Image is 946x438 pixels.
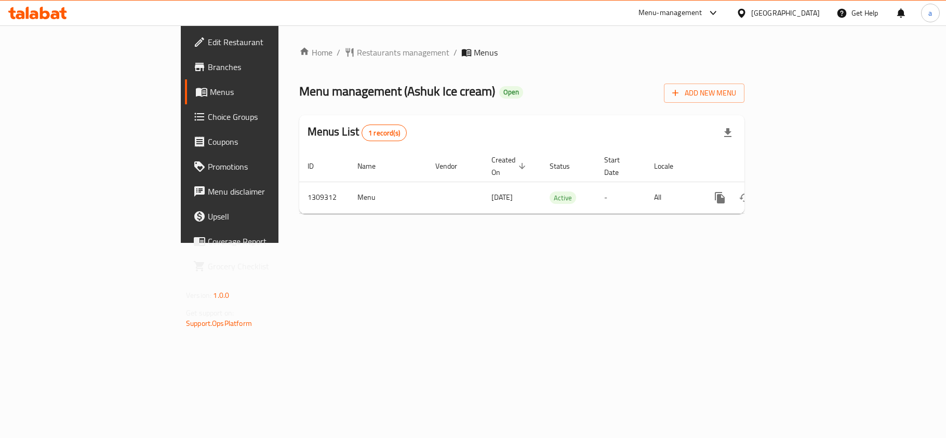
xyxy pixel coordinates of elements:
[208,111,330,123] span: Choice Groups
[208,36,330,48] span: Edit Restaurant
[715,120,740,145] div: Export file
[308,160,327,172] span: ID
[185,30,339,54] a: Edit Restaurant
[550,192,576,204] span: Active
[208,210,330,223] span: Upsell
[491,154,529,179] span: Created On
[308,124,407,141] h2: Menus List
[210,86,330,98] span: Menus
[646,182,699,213] td: All
[208,160,330,173] span: Promotions
[299,79,495,103] span: Menu management ( Ashuk Ice cream )
[208,185,330,198] span: Menu disclaimer
[362,128,406,138] span: 1 record(s)
[208,260,330,272] span: Grocery Checklist
[654,160,687,172] span: Locale
[664,84,744,103] button: Add New Menu
[185,179,339,204] a: Menu disclaimer
[751,7,820,19] div: [GEOGRAPHIC_DATA]
[550,160,583,172] span: Status
[672,87,736,100] span: Add New Menu
[186,306,234,320] span: Get support on:
[699,150,816,182] th: Actions
[454,46,457,59] li: /
[185,54,339,79] a: Branches
[213,289,229,302] span: 1.0.0
[357,46,449,59] span: Restaurants management
[185,204,339,229] a: Upsell
[491,190,513,204] span: [DATE]
[186,317,252,330] a: Support.OpsPlatform
[638,7,702,19] div: Menu-management
[928,7,932,19] span: a
[186,289,211,302] span: Version:
[732,185,757,210] button: Change Status
[185,79,339,104] a: Menus
[435,160,471,172] span: Vendor
[185,254,339,279] a: Grocery Checklist
[185,104,339,129] a: Choice Groups
[474,46,498,59] span: Menus
[299,46,744,59] nav: breadcrumb
[208,61,330,73] span: Branches
[185,129,339,154] a: Coupons
[208,235,330,248] span: Coverage Report
[357,160,389,172] span: Name
[708,185,732,210] button: more
[185,154,339,179] a: Promotions
[596,182,646,213] td: -
[299,150,816,214] table: enhanced table
[604,154,633,179] span: Start Date
[344,46,449,59] a: Restaurants management
[499,88,523,97] span: Open
[349,182,427,213] td: Menu
[208,135,330,148] span: Coupons
[185,229,339,254] a: Coverage Report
